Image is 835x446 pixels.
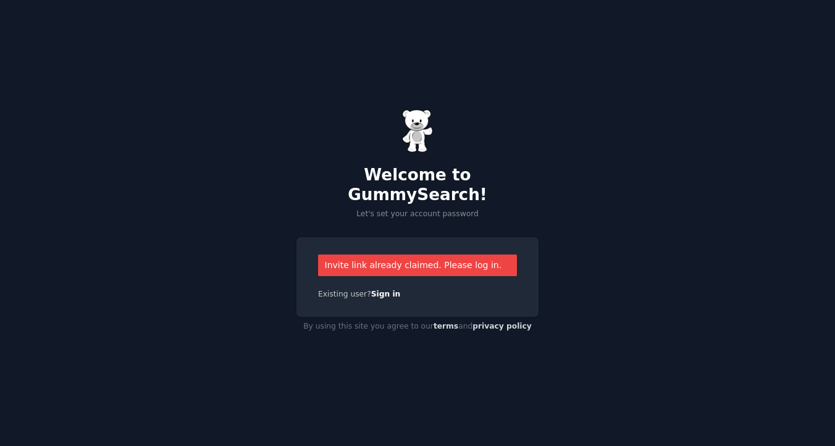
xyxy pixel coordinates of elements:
[318,290,371,298] span: Existing user?
[296,317,539,337] div: By using this site you agree to our and
[402,109,433,153] img: Gummy Bear
[296,209,539,220] p: Let's set your account password
[318,255,517,276] div: Invite link already claimed. Please log in.
[434,322,458,330] a: terms
[371,290,401,298] a: Sign in
[472,322,532,330] a: privacy policy
[296,166,539,204] h2: Welcome to GummySearch!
